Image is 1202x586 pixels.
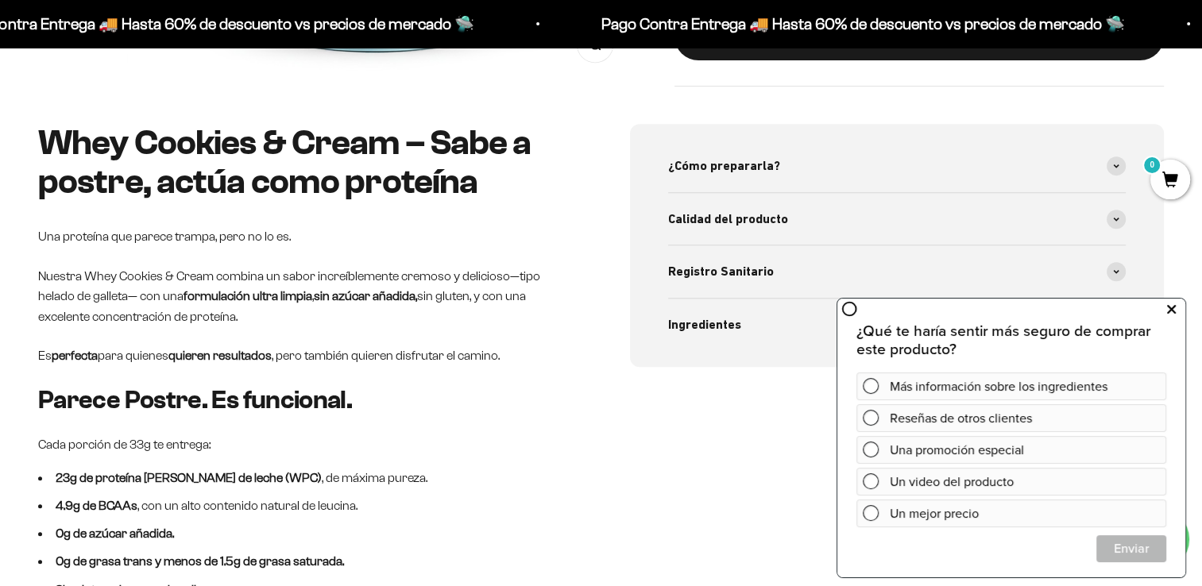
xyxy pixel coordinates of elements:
[56,526,174,540] strong: 0g de azúcar añadida.
[56,499,137,512] strong: 4.9g de BCAAs
[38,124,573,201] h2: Whey Cookies & Cream – Sabe a postre, actúa como proteína
[38,495,573,516] li: , con un alto contenido natural de leucina.
[38,386,352,414] strong: Parece Postre. Es funcional.
[1142,156,1161,175] mark: 0
[38,434,573,455] p: Cada porción de 33g te entrega:
[600,11,1123,37] p: Pago Contra Entrega 🚚 Hasta 60% de descuento vs precios de mercado 🛸
[56,471,322,484] strong: 23g de proteína [PERSON_NAME] de leche (WPC)
[668,245,1127,298] summary: Registro Sanitario
[38,345,573,366] p: Es para quienes , pero también quieren disfrutar el camino.
[168,349,272,362] strong: quieren resultados
[38,468,573,488] li: , de máxima pureza.
[56,554,344,568] strong: 0g de grasa trans y menos de 1.5g de grasa saturada.
[668,156,780,176] span: ¿Cómo prepararla?
[184,289,312,303] strong: formulación ultra limpia
[52,349,98,362] strong: perfecta
[38,226,573,247] p: Una proteína que parece trampa, pero no lo es.
[38,266,573,327] p: Nuestra Whey Cookies & Cream combina un sabor increíblemente cremoso y delicioso—tipo helado de g...
[1150,172,1190,190] a: 0
[668,261,774,282] span: Registro Sanitario
[668,193,1127,245] summary: Calidad del producto
[668,209,788,229] span: Calidad del producto
[314,289,417,303] strong: sin azúcar añadida,
[668,299,1127,351] summary: Ingredientes
[668,140,1127,192] summary: ¿Cómo prepararla?
[837,297,1185,577] iframe: zigpoll-iframe
[668,314,741,335] span: Ingredientes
